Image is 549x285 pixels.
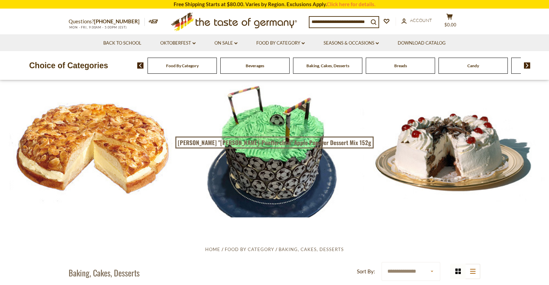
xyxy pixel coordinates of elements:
[279,247,344,252] a: Baking, Cakes, Desserts
[327,1,375,7] a: Click here for details.
[256,39,305,47] a: Food By Category
[94,18,140,24] a: [PHONE_NUMBER]
[160,39,196,47] a: Oktoberfest
[205,247,220,252] a: Home
[306,63,349,68] a: Baking, Cakes, Desserts
[524,62,530,69] img: next arrow
[324,39,379,47] a: Seasons & Occasions
[166,63,199,68] a: Food By Category
[444,22,456,27] span: $0.00
[69,25,127,29] span: MON - FRI, 9:00AM - 5:00PM (EST)
[439,13,460,31] button: $0.00
[214,39,237,47] a: On Sale
[398,39,446,47] a: Download Catalog
[103,39,141,47] a: Back to School
[401,17,432,24] a: Account
[357,267,375,276] label: Sort By:
[175,136,374,149] a: [PERSON_NAME] "[PERSON_NAME]-Puefferchen" Apple Popover Dessert Mix 152g
[137,62,144,69] img: previous arrow
[410,17,432,23] span: Account
[69,17,145,26] p: Questions?
[225,247,274,252] a: Food By Category
[246,63,264,68] a: Beverages
[467,63,479,68] a: Candy
[394,63,407,68] a: Breads
[69,268,140,278] h1: Baking, Cakes, Desserts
